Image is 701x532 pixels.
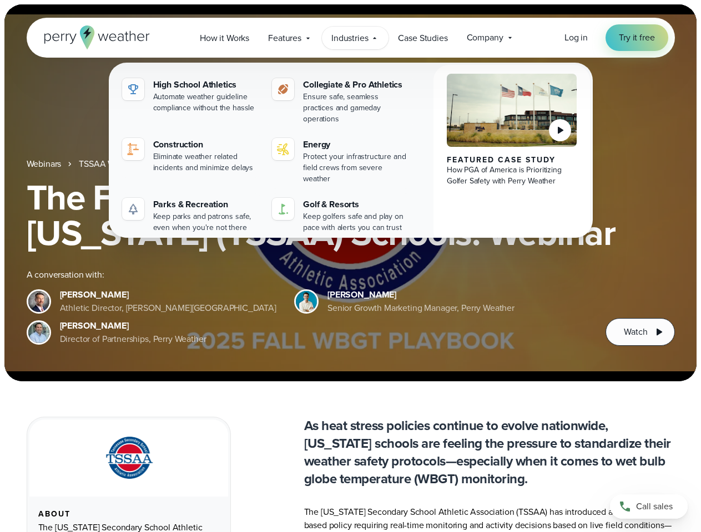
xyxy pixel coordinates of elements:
span: Case Studies [398,32,447,45]
div: Eliminate weather related incidents and minimize delays [153,151,259,173]
div: Keep parks and patrons safe, even when you're not there [153,211,259,233]
span: Company [467,31,503,44]
h1: The Fall WBGT Playbook for [US_STATE] (TSSAA) Schools: Webinar [27,180,675,250]
span: How it Works [200,32,249,45]
div: Director of Partnerships, Perry Weather [60,332,206,346]
a: construction perry weather Construction Eliminate weather related incidents and minimize delays [118,134,264,178]
a: How it Works [190,27,259,49]
img: parks-icon-grey.svg [127,202,140,216]
img: construction perry weather [127,142,140,156]
a: PGA of America, Frisco Campus Featured Case Study How PGA of America is Prioritizing Golfer Safet... [433,65,591,247]
span: Try it free [619,31,654,44]
span: Call sales [636,500,673,513]
a: Try it free [606,24,668,51]
p: As heat stress policies continue to evolve nationwide, [US_STATE] schools are feeling the pressur... [304,417,675,488]
img: energy-icon@2x-1.svg [276,142,290,156]
img: golf-iconV2.svg [276,202,290,216]
div: Protect your infrastructure and field crews from severe weather [303,151,409,185]
div: Athletic Director, [PERSON_NAME][GEOGRAPHIC_DATA] [60,301,277,315]
div: Energy [303,138,409,151]
button: Watch [606,318,674,346]
a: TSSAA WBGT Fall Playbook [79,157,184,171]
img: Spencer Patton, Perry Weather [296,291,317,312]
img: proathletics-icon@2x-1.svg [276,83,290,96]
div: Senior Growth Marketing Manager, Perry Weather [327,301,515,315]
a: Golf & Resorts Keep golfers safe and play on pace with alerts you can trust [268,193,413,238]
img: Brian Wyatt [28,291,49,312]
div: [PERSON_NAME] [60,288,277,301]
a: Case Studies [389,27,457,49]
div: Golf & Resorts [303,198,409,211]
div: Ensure safe, seamless practices and gameday operations [303,91,409,125]
a: Call sales [610,494,688,519]
div: Parks & Recreation [153,198,259,211]
div: Automate weather guideline compliance without the hassle [153,91,259,114]
a: Webinars [27,157,62,171]
a: High School Athletics Automate weather guideline compliance without the hassle [118,74,264,118]
img: TSSAA-Tennessee-Secondary-School-Athletic-Association.svg [92,433,166,483]
div: Featured Case Study [447,156,577,165]
a: Log in [564,31,588,44]
div: Keep golfers safe and play on pace with alerts you can trust [303,211,409,233]
a: Collegiate & Pro Athletics Ensure safe, seamless practices and gameday operations [268,74,413,129]
span: Watch [624,325,647,339]
div: Collegiate & Pro Athletics [303,78,409,91]
img: PGA of America, Frisco Campus [447,74,577,147]
div: A conversation with: [27,268,588,282]
div: About [38,510,219,519]
a: Energy Protect your infrastructure and field crews from severe weather [268,134,413,189]
div: How PGA of America is Prioritizing Golfer Safety with Perry Weather [447,165,577,187]
div: Construction [153,138,259,151]
nav: Breadcrumb [27,157,675,171]
span: Industries [331,32,368,45]
img: highschool-icon.svg [127,83,140,96]
img: Jeff Wood [28,322,49,343]
div: High School Athletics [153,78,259,91]
span: Features [268,32,301,45]
a: Parks & Recreation Keep parks and patrons safe, even when you're not there [118,193,264,238]
div: [PERSON_NAME] [327,288,515,301]
div: [PERSON_NAME] [60,319,206,332]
